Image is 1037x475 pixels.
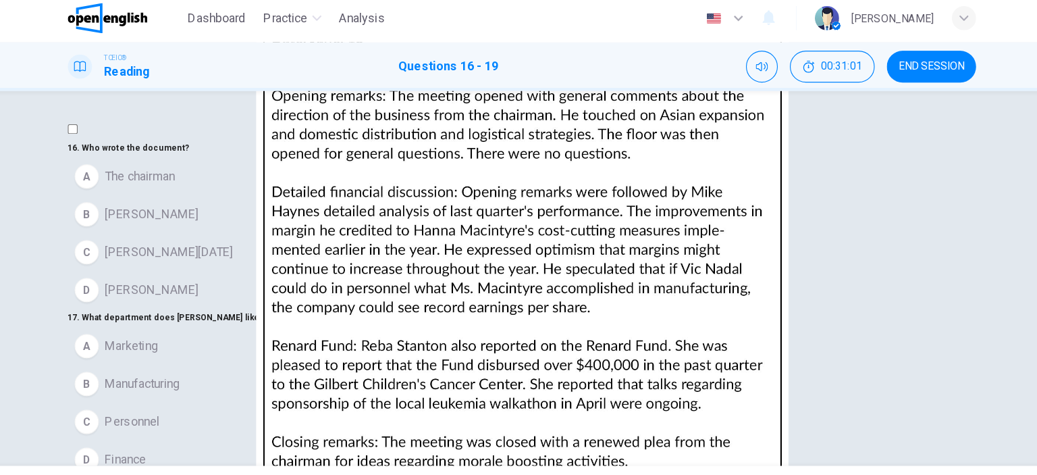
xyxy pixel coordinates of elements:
img: en [681,17,698,27]
span: TOEIC® [146,52,166,61]
div: Hide [757,51,833,79]
h1: Reading [146,61,187,78]
div: Mute [718,51,747,79]
span: END SESSION [855,59,913,70]
h1: Questions 16 - 19 [408,57,498,73]
div: [PERSON_NAME] [812,14,886,30]
span: SKIP [446,439,471,457]
span: 00:31:01 [785,59,822,70]
img: Profile picture [780,11,801,32]
span: Practice [288,14,327,30]
span: Analysis [356,14,396,30]
img: OpenEnglish logo [113,8,184,35]
span: Dashboard [221,14,272,30]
